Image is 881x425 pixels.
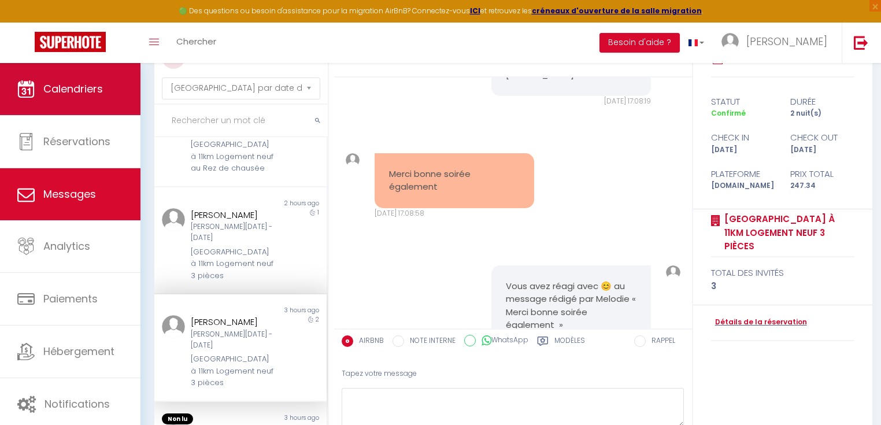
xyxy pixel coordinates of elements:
div: [GEOGRAPHIC_DATA] à 11km Logement neuf au Rez de chausée [191,139,276,174]
a: Détails de la réservation [711,317,807,328]
div: Prix total [783,167,862,181]
div: 247.34 [783,180,862,191]
img: ... [721,33,739,50]
label: RAPPEL [646,335,675,348]
a: créneaux d'ouverture de la salle migration [532,6,702,16]
span: Notifications [45,397,110,411]
span: Messages [43,187,96,201]
div: Plateforme [703,167,782,181]
div: durée [783,95,862,109]
label: NOTE INTERNE [404,335,456,348]
div: [GEOGRAPHIC_DATA] à 11km Logement neuf 3 pièces [191,353,276,389]
div: [DATE] 17:08:58 [375,208,534,219]
label: WhatsApp [476,335,528,348]
span: Confirmé [711,108,746,118]
a: [GEOGRAPHIC_DATA] à 11km Logement neuf 3 pièces [720,212,854,253]
div: [GEOGRAPHIC_DATA] à 11km Logement neuf 3 pièces [191,246,276,282]
a: ... [PERSON_NAME] [713,23,842,63]
iframe: Chat [832,373,872,416]
div: 3 hours ago [240,306,327,315]
img: logout [854,35,868,50]
div: [DATE] [783,145,862,156]
img: ... [666,265,680,279]
div: check in [703,131,782,145]
img: ... [346,153,360,167]
div: total des invités [711,266,854,280]
span: Non lu [162,413,193,425]
img: ... [162,208,185,231]
span: Analytics [43,239,90,253]
div: [PERSON_NAME] [191,208,276,222]
a: ICI [470,6,480,16]
label: AIRBNB [353,335,384,348]
pre: Vous avez réagi avec 😊 au message rédigé par Melodie « Merci bonne soirée également » [506,280,636,332]
span: Calendriers [43,82,103,96]
div: [DOMAIN_NAME] [703,180,782,191]
div: 2 hours ago [240,199,327,208]
img: ... [162,315,185,338]
span: 1 [317,208,319,217]
div: 2 nuit(s) [783,108,862,119]
input: Rechercher un mot clé [154,105,328,137]
div: Tapez votre message [342,360,684,388]
div: statut [703,95,782,109]
div: [PERSON_NAME][DATE] - [DATE] [191,221,276,243]
span: Réservations [43,134,110,149]
button: Besoin d'aide ? [599,33,680,53]
label: Modèles [554,335,585,350]
div: 3 hours ago [240,413,327,425]
span: Chercher [176,35,216,47]
img: Super Booking [35,32,106,52]
div: 3 [711,279,854,293]
pre: Merci bonne soirée également [389,168,520,194]
a: Chercher [168,23,225,63]
span: [PERSON_NAME] [746,34,827,49]
span: 2 [316,315,319,324]
span: Paiements [43,291,98,306]
span: Hébergement [43,344,114,359]
div: [PERSON_NAME] [191,315,276,329]
div: [DATE] [703,145,782,156]
div: [PERSON_NAME][DATE] - [DATE] [191,329,276,351]
div: check out [783,131,862,145]
div: [DATE] 17:08:19 [491,96,651,107]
